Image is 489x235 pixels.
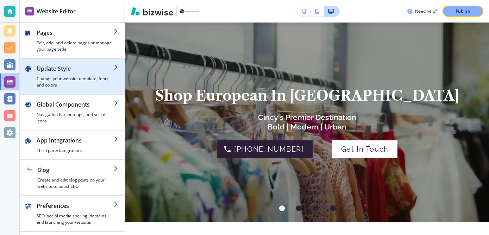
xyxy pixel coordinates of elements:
h2: Pages [37,28,114,37]
div: Navigates to hero photo 4 [324,200,341,217]
h4: Third party integrations [37,147,114,154]
div: Navigates to hero photo 2 [290,200,307,217]
h2: Update Style [37,64,114,73]
img: Your Logo [180,9,199,13]
p: [PHONE_NUMBER] [234,144,303,155]
button: Global ComponentsNavigation bar, pop-ups, and social icons [20,95,125,130]
h2: Blog [37,166,114,174]
button: BlogCreate and edit blog posts on your website to boost SEO [20,160,125,195]
p: Publish [456,8,470,14]
h4: Navigation bar, pop-ups, and social icons [37,112,114,124]
h2: Global Components [37,100,114,109]
a: [PHONE_NUMBER] [217,140,312,158]
h1: Shop European In [GEOGRAPHIC_DATA] [155,87,459,104]
h2: App Integrations [37,136,114,145]
div: (513) 318-7987 [217,140,312,158]
div: Get In Touch [332,140,397,158]
h2: Preferences [37,202,114,210]
h4: Change your website template, fonts, and colors [37,76,114,88]
h4: Create and edit blog posts on your website to boost SEO [37,177,114,190]
button: Update StyleChange your website template, fonts, and colors [20,59,125,94]
img: editor icon [25,7,34,15]
h4: Edit, add, and delete pages or manage your page order [37,40,114,52]
h3: Need help? [415,8,437,14]
span: Bold | Modern | Urban [268,122,346,131]
div: Navigates to hero photo 3 [307,200,324,217]
h2: Website Editor [37,7,76,15]
button: PagesEdit, add, and delete pages or manage your page order [20,23,125,58]
p: Get In Touch [341,144,389,155]
button: Publish [443,6,483,17]
h4: SEO, social media sharing, domains, and launching your website. [37,213,114,226]
button: App IntegrationsThird party integrations [20,131,125,159]
span: Cincy's Premier Destination [258,113,356,122]
button: PreferencesSEO, social media sharing, domains, and launching your website. [20,196,125,231]
img: Bizwise Logo [131,7,173,15]
div: Navigates to hero photo 1 [274,200,290,217]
